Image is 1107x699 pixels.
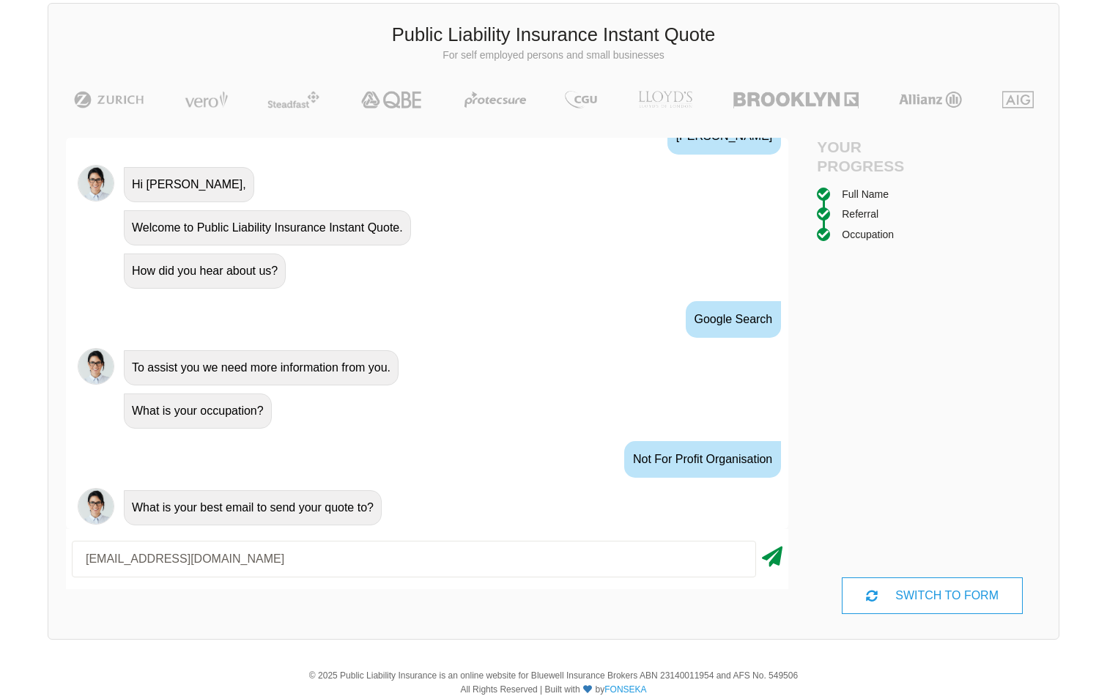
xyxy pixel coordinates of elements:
img: QBE | Public Liability Insurance [352,91,432,108]
div: Referral [842,206,878,222]
p: For self employed persons and small businesses [59,48,1048,63]
img: Steadfast | Public Liability Insurance [262,91,326,108]
img: Chatbot | PLI [78,165,114,201]
img: Vero | Public Liability Insurance [178,91,234,108]
div: What is your best email to send your quote to? [124,490,382,525]
div: To assist you we need more information from you. [124,350,399,385]
input: Your email [72,541,756,577]
div: SWITCH TO FORM [842,577,1022,614]
div: What is your occupation? [124,393,272,429]
img: LLOYD's | Public Liability Insurance [630,91,700,108]
img: Brooklyn | Public Liability Insurance [727,91,865,108]
a: FONSEKA [604,684,646,695]
h4: Your Progress [817,138,932,174]
img: Chatbot | PLI [78,348,114,385]
div: Full Name [842,186,889,202]
div: Not For Profit Organisation [624,441,781,478]
div: Hi [PERSON_NAME], [124,167,254,202]
img: AIG | Public Liability Insurance [996,91,1040,108]
img: Protecsure | Public Liability Insurance [459,91,533,108]
img: Allianz | Public Liability Insurance [892,91,969,108]
img: Chatbot | PLI [78,488,114,525]
h3: Public Liability Insurance Instant Quote [59,22,1048,48]
img: Zurich | Public Liability Insurance [67,91,150,108]
div: How did you hear about us? [124,254,286,289]
div: Welcome to Public Liability Insurance Instant Quote. [124,210,411,245]
img: CGU | Public Liability Insurance [559,91,603,108]
div: Google Search [686,301,782,338]
div: Occupation [842,226,894,243]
